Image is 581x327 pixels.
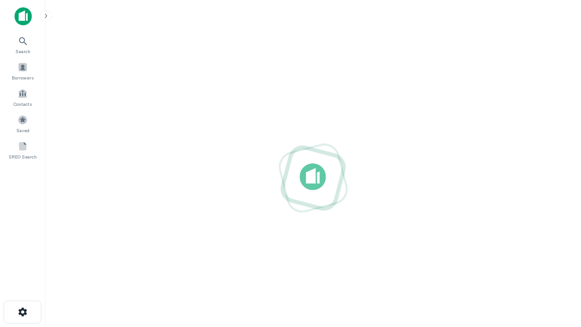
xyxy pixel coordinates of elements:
a: Saved [3,111,43,136]
a: Contacts [3,85,43,109]
span: Saved [16,127,30,134]
span: Contacts [14,100,32,108]
span: Search [15,48,30,55]
img: capitalize-icon.png [15,7,32,25]
a: SREO Search [3,138,43,162]
span: SREO Search [9,153,37,160]
span: Borrowers [12,74,34,81]
iframe: Chat Widget [536,225,581,269]
a: Borrowers [3,59,43,83]
a: Search [3,32,43,57]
